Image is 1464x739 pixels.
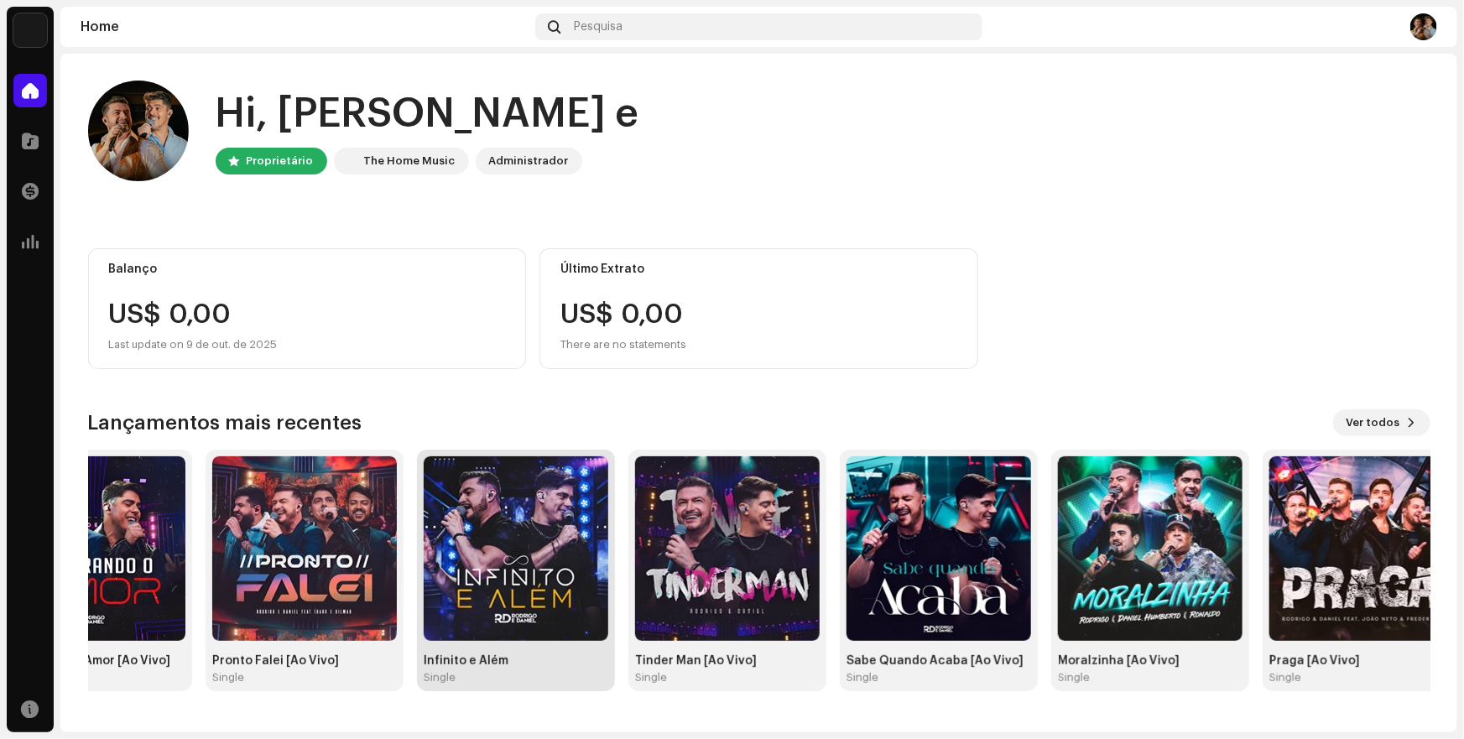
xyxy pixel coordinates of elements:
img: 455a314a-6729-4eb5-9c20-8556353465f4 [635,456,820,641]
div: Administrador [489,151,569,171]
div: Single [212,671,244,684]
img: c86870aa-2232-4ba3-9b41-08f587110171 [337,151,357,171]
img: 58f8bf28-d790-497c-84e4-e849e5bd8e52 [88,81,189,181]
img: 4de276ec-7bba-43cc-b7ea-d4a1f5d961f9 [212,456,397,641]
div: Tinder Man [Ao Vivo] [635,654,820,668]
img: 9c9d9ff7-1949-4907-9534-3de7c7ca41c2 [424,456,608,641]
div: Home [81,20,529,34]
div: The Home Music [364,151,456,171]
re-o-card-value: Último Extrato [539,248,978,369]
img: 844dc448-f74f-40a6-bf37-79e93d7f10ca [847,456,1031,641]
div: Pronto Falei [Ao Vivo] [212,654,397,668]
img: 1259ec77-3fcb-47ed-a23c-4474a0d59c3e [1269,456,1454,641]
div: Infinito e Além [424,654,608,668]
div: Single [1269,671,1301,684]
div: Praga [Ao Vivo] [1269,654,1454,668]
div: Single [424,671,456,684]
button: Ver todos [1333,409,1430,436]
div: Single [847,671,878,684]
span: Pesquisa [575,20,623,34]
div: Single [635,671,667,684]
img: 26a83d4e-a7e9-4ff4-abef-6878e3a511bd [1058,456,1243,641]
span: Ver todos [1347,406,1400,440]
div: Celebrando o Amor [Ao Vivo] [1,654,185,668]
h3: Lançamentos mais recentes [88,409,362,436]
img: e8b20826-1307-40c6-a43d-be46dd5dc9f9 [1,456,185,641]
div: Proprietário [247,151,314,171]
div: Last update on 9 de out. de 2025 [109,335,506,355]
div: Moralzinha [Ao Vivo] [1058,654,1243,668]
re-o-card-value: Balanço [88,248,527,369]
div: Último Extrato [560,263,957,276]
div: Single [1058,671,1090,684]
img: c86870aa-2232-4ba3-9b41-08f587110171 [13,13,47,47]
div: Balanço [109,263,506,276]
div: Hi, [PERSON_NAME] e [216,87,639,141]
div: Sabe Quando Acaba [Ao Vivo] [847,654,1031,668]
img: 58f8bf28-d790-497c-84e4-e849e5bd8e52 [1410,13,1437,40]
div: There are no statements [560,335,686,355]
